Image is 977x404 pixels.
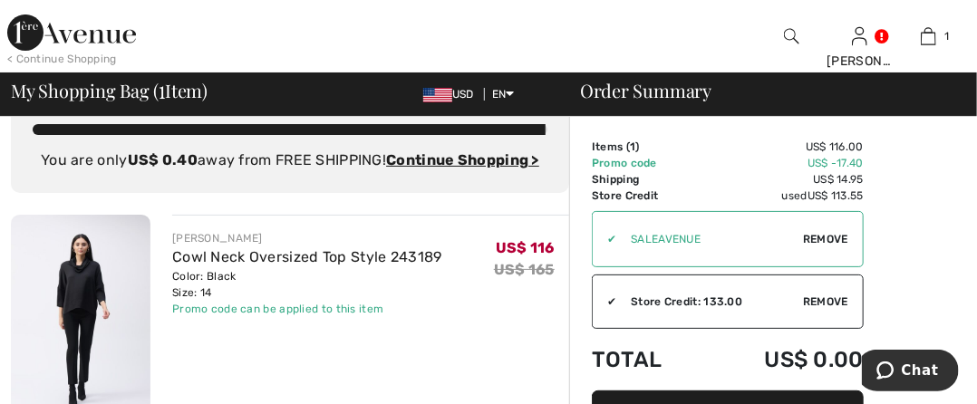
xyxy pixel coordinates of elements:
div: Color: Black Size: 14 [172,268,442,301]
a: Continue Shopping > [386,151,539,168]
td: Shipping [592,171,704,188]
span: Remove [803,293,848,310]
span: EN [492,88,515,101]
img: My Bag [921,25,936,47]
span: 1 [945,28,950,44]
div: Order Summary [558,82,966,100]
s: US$ 165 [494,261,555,278]
div: ✔ [593,293,616,310]
div: Promo code can be applied to this item [172,301,442,317]
input: Promo code [616,212,803,266]
a: Sign In [852,27,867,44]
td: Promo code [592,155,704,171]
div: < Continue Shopping [7,51,117,67]
span: My Shopping Bag ( Item) [11,82,208,100]
span: 1 [630,140,635,153]
td: Items ( ) [592,139,704,155]
img: search the website [784,25,799,47]
div: ✔ [593,231,616,247]
span: 1 [159,77,165,101]
iframe: Opens a widget where you can chat to one of our agents [862,350,959,395]
td: used [704,188,864,204]
span: Remove [803,231,848,247]
img: 1ère Avenue [7,14,136,51]
div: Store Credit: 133.00 [616,293,803,310]
td: US$ -17.40 [704,155,864,171]
span: USD [423,88,481,101]
div: You are only away from FREE SHIPPING! [33,149,547,171]
div: [PERSON_NAME] [172,230,442,246]
img: US Dollar [423,88,452,102]
div: [PERSON_NAME] [827,52,893,71]
span: US$ 116 [496,239,555,256]
a: Cowl Neck Oversized Top Style 243189 [172,248,442,265]
strong: US$ 0.40 [128,151,198,168]
td: Store Credit [592,188,704,204]
td: US$ 0.00 [704,329,864,390]
td: Total [592,329,704,390]
a: 1 [895,25,962,47]
td: US$ 116.00 [704,139,864,155]
span: US$ 113.55 [808,189,864,202]
img: My Info [852,25,867,47]
td: US$ 14.95 [704,171,864,188]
